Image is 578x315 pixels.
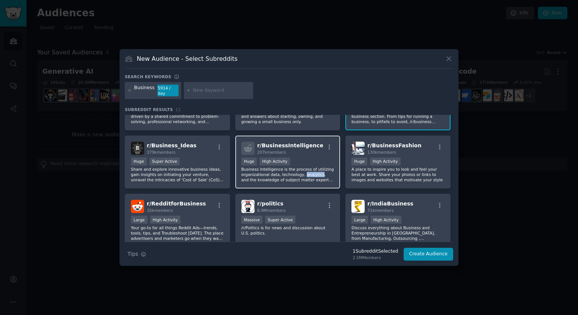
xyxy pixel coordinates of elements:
[147,150,176,154] span: 379k members
[257,201,283,207] span: r/ politics
[127,250,138,258] span: Tips
[367,142,421,148] span: r/ BusinessFashion
[147,142,196,148] span: r/ Business_Ideas
[404,248,454,261] button: Create Audience
[134,85,155,97] div: Business
[157,85,179,97] div: 5914 / day
[149,157,180,165] div: Super Active
[241,108,334,124] p: This sub is not for advertisements! Questions and answers about starting, owning, and growing a s...
[353,248,398,255] div: 1 Subreddit Selected
[351,216,368,224] div: Large
[353,255,398,260] div: 2.5M Members
[131,216,148,224] div: Large
[125,247,149,261] button: Tips
[241,216,263,224] div: Massive
[367,201,413,207] span: r/ IndiaBusiness
[131,157,147,165] div: Huge
[131,142,144,155] img: Business_Ideas
[367,150,396,154] span: 130k members
[125,107,173,112] span: Subreddit Results
[125,74,171,79] h3: Search keywords
[131,225,224,241] p: Your go-to for all things Reddit Ads—trends, tools, tips, and Troubleshoot [DATE]. The place adve...
[147,201,206,207] span: r/ RedditforBusiness
[147,208,173,213] span: 35k members
[351,225,444,241] p: Discuss everything about Business and Entrepreneurship in [GEOGRAPHIC_DATA], from Manufacturing, ...
[241,157,257,165] div: Huge
[265,216,296,224] div: Super Active
[241,225,334,236] p: /r/Politics is for news and discussion about U.S. politics.
[241,200,255,213] img: politics
[241,167,334,182] p: Business Intelligence is the process of utilizing organizational data, technology, analytics, and...
[351,167,444,182] p: A place to inspire you to look and feel your best at work. Share your photos or links to images a...
[257,150,286,154] span: 207k members
[131,200,144,213] img: RedditforBusiness
[131,167,224,182] p: Share and explore innovative business ideas, gain insights on initiating your venture, unravel th...
[150,216,181,224] div: High Activity
[137,55,238,63] h3: New Audience - Select Subreddits
[351,157,367,165] div: Huge
[367,208,393,213] span: 71k members
[351,200,365,213] img: IndiaBusiness
[371,216,401,224] div: High Activity
[257,208,286,213] span: 8.9M members
[259,157,290,165] div: High Activity
[370,157,401,165] div: High Activity
[131,108,224,124] p: Our community brings together individuals driven by a shared commitment to problem-solving, profe...
[351,142,365,155] img: BusinessFashion
[351,108,444,124] p: /r/business brings you the best of your business section. From tips for running a business, to pi...
[193,87,250,94] input: New Keyword
[176,107,181,112] span: 12
[257,142,323,148] span: r/ BusinessIntelligence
